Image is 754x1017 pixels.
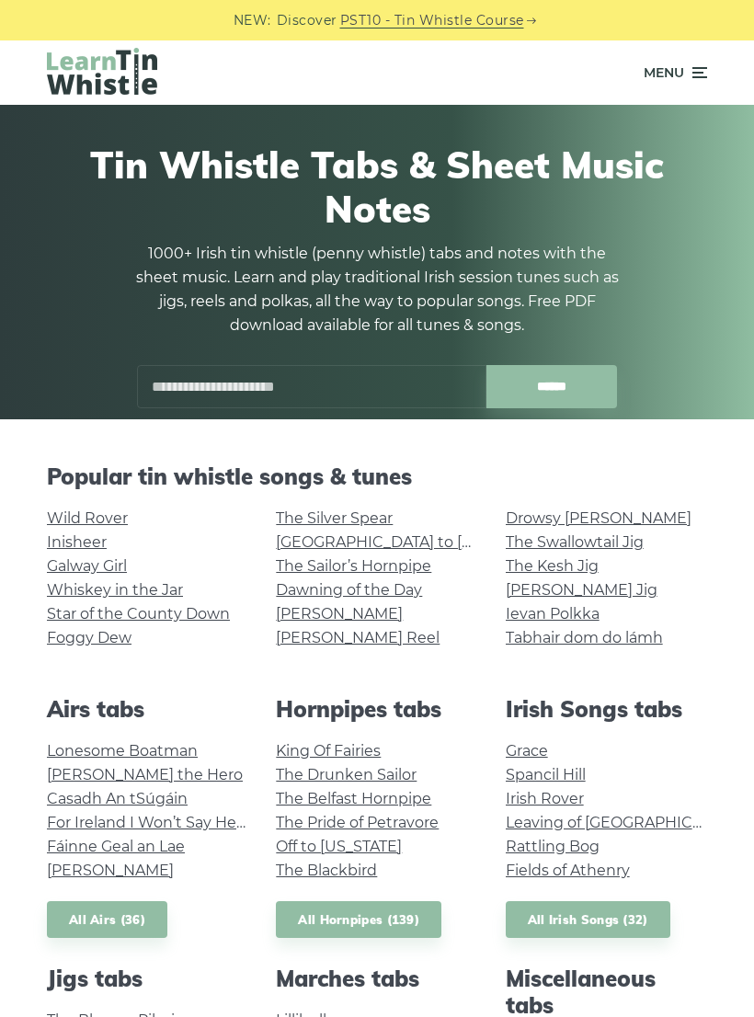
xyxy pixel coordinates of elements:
a: Spancil Hill [506,766,586,783]
a: [PERSON_NAME] Jig [506,581,657,599]
a: [PERSON_NAME] [47,862,174,879]
a: Inisheer [47,533,107,551]
a: Lonesome Boatman [47,742,198,760]
a: The Pride of Petravore [276,814,439,831]
a: Star of the County Down [47,605,230,623]
h1: Tin Whistle Tabs & Sheet Music Notes [47,143,707,231]
a: Drowsy [PERSON_NAME] [506,509,691,527]
a: All Hornpipes (139) [276,901,441,939]
a: All Irish Songs (32) [506,901,670,939]
h2: Hornpipes tabs [276,696,477,723]
a: Fields of Athenry [506,862,630,879]
a: Off to [US_STATE] [276,838,402,855]
a: Fáinne Geal an Lae [47,838,185,855]
a: Casadh An tSúgáin [47,790,188,807]
a: Ievan Polkka [506,605,600,623]
a: Foggy Dew [47,629,131,646]
a: Rattling Bog [506,838,600,855]
a: The Blackbird [276,862,377,879]
a: [GEOGRAPHIC_DATA] to [GEOGRAPHIC_DATA] [276,533,615,551]
a: All Airs (36) [47,901,167,939]
h2: Jigs tabs [47,966,248,992]
a: [PERSON_NAME] [276,605,403,623]
h2: Popular tin whistle songs & tunes [47,463,707,490]
a: [PERSON_NAME] Reel [276,629,440,646]
a: Leaving of [GEOGRAPHIC_DATA] [506,814,743,831]
a: Galway Girl [47,557,127,575]
a: King Of Fairies [276,742,381,760]
img: LearnTinWhistle.com [47,48,157,95]
a: Dawning of the Day [276,581,422,599]
a: For Ireland I Won’t Say Her Name [47,814,291,831]
a: Wild Rover [47,509,128,527]
a: The Belfast Hornpipe [276,790,431,807]
a: The Kesh Jig [506,557,599,575]
a: The Silver Spear [276,509,393,527]
h2: Irish Songs tabs [506,696,707,723]
a: Whiskey in the Jar [47,581,183,599]
p: 1000+ Irish tin whistle (penny whistle) tabs and notes with the sheet music. Learn and play tradi... [129,242,625,337]
a: Grace [506,742,548,760]
a: The Sailor’s Hornpipe [276,557,431,575]
span: Menu [644,50,684,96]
a: Irish Rover [506,790,584,807]
a: Tabhair dom do lámh [506,629,663,646]
a: [PERSON_NAME] the Hero [47,766,243,783]
h2: Marches tabs [276,966,477,992]
a: The Swallowtail Jig [506,533,644,551]
a: The Drunken Sailor [276,766,417,783]
h2: Airs tabs [47,696,248,723]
